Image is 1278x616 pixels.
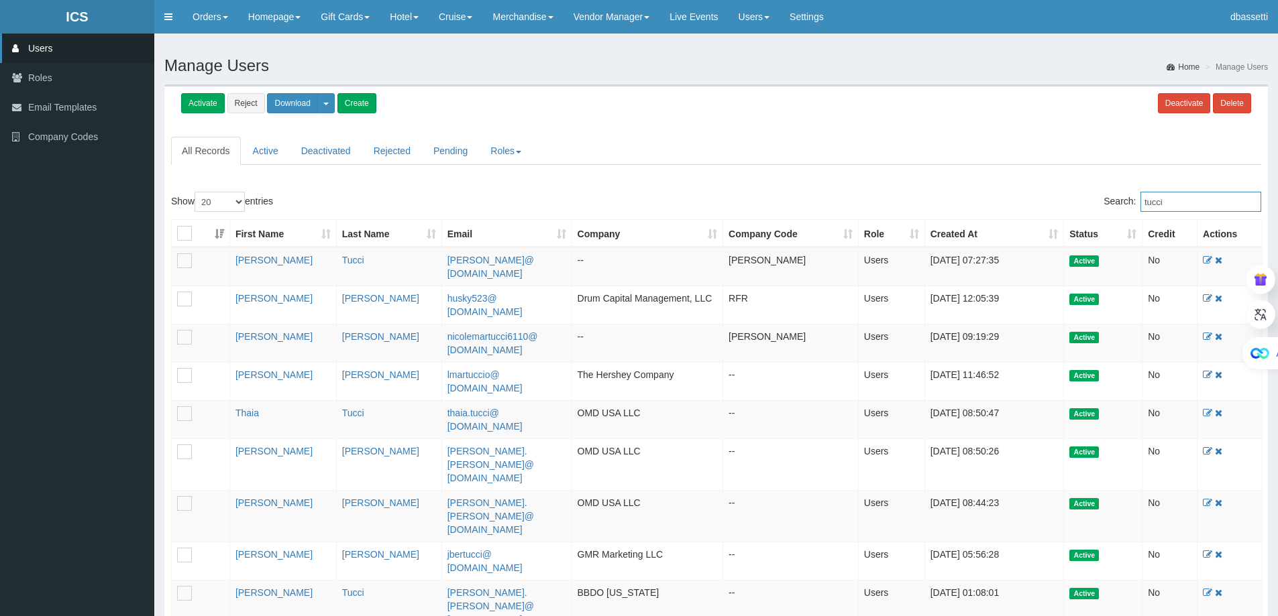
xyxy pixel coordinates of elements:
[1197,220,1262,247] th: Actions
[1203,293,1212,304] a: Edit
[28,43,53,54] span: Users
[859,220,925,247] th: Role: activate to sort column ascending
[925,324,1065,362] td: [DATE] 09:19:29
[859,324,925,362] td: Users
[1142,362,1197,400] td: No
[1203,549,1212,560] a: Edit
[342,369,419,380] a: [PERSON_NAME]
[572,324,724,362] td: --
[1069,255,1099,267] span: Active
[235,293,313,304] a: [PERSON_NAME]
[1069,550,1099,561] span: Active
[230,220,337,247] th: First Name: activate to sort column ascending
[859,286,925,324] td: Users
[925,490,1065,542] td: [DATE] 08:44:23
[1203,369,1212,380] a: Edit
[447,497,534,535] a: [PERSON_NAME].[PERSON_NAME]@[DOMAIN_NAME]
[1069,588,1099,599] span: Active
[267,93,317,113] button: Download
[363,137,421,165] a: Rejected
[925,286,1065,324] td: [DATE] 12:05:39
[235,497,313,508] a: [PERSON_NAME]
[572,362,724,400] td: The Hershey Company
[342,331,419,342] a: [PERSON_NAME]
[1069,370,1099,381] span: Active
[290,137,362,165] a: Deactivated
[1140,192,1261,212] input: Search:
[859,542,925,580] td: Users
[723,324,859,362] td: [PERSON_NAME]
[337,93,376,113] a: Create
[1215,408,1222,418] a: Delete
[572,542,724,580] td: GMR Marketing LLC
[723,542,859,580] td: --
[235,446,313,456] a: [PERSON_NAME]
[925,362,1065,400] td: [DATE] 11:46:52
[723,362,859,400] td: --
[342,293,419,304] a: [PERSON_NAME]
[342,408,364,418] a: Tucci
[1230,11,1268,22] span: dbassetti
[1142,400,1197,438] td: No
[1215,446,1222,456] a: Delete
[171,137,241,165] a: All Records
[723,490,859,542] td: --
[1167,62,1200,73] a: Home
[723,286,859,324] td: RFR
[572,490,724,542] td: OMD USA LLC
[447,549,523,573] a: jbertucci@[DOMAIN_NAME]
[1142,286,1197,324] td: No
[1142,542,1197,580] td: No
[1069,446,1099,458] span: Active
[442,220,572,247] th: Email: activate to sort column ascending
[342,497,419,508] a: [PERSON_NAME]
[925,247,1065,286] td: [DATE] 07:27:35
[235,408,259,418] a: Thaia
[447,255,534,279] a: [PERSON_NAME]@[DOMAIN_NAME]
[235,369,313,380] a: [PERSON_NAME]
[1069,498,1099,509] span: Active
[859,400,925,438] td: Users
[1213,93,1251,113] a: Delete
[572,400,724,438] td: OMD USA LLC
[235,549,313,560] a: [PERSON_NAME]
[28,72,52,83] span: Roles
[1203,446,1212,456] a: Edit
[859,490,925,542] td: Users
[859,438,925,490] td: Users
[572,438,724,490] td: OMD USA LLC
[1215,369,1222,380] a: Delete
[925,542,1065,580] td: [DATE] 05:56:28
[164,57,1268,74] h1: Manage Users
[235,331,313,342] a: [PERSON_NAME]
[227,93,265,113] a: Reject
[859,362,925,400] td: Users
[572,286,724,324] td: Drum Capital Management, LLC
[447,408,523,432] a: thaia.tucci@[DOMAIN_NAME]
[1069,332,1099,343] span: Active
[1064,220,1142,247] th: Status: activate to sort column ascending
[423,137,478,165] a: Pending
[195,192,245,212] select: Showentries
[171,192,273,212] label: Show entries
[1215,293,1222,304] a: Delete
[447,331,538,355] a: nicolemartucci6110@[DOMAIN_NAME]
[1203,255,1212,265] a: Edit
[1142,490,1197,542] td: No
[1215,549,1222,560] a: Delete
[1069,408,1099,420] span: Active
[447,446,534,483] a: [PERSON_NAME].[PERSON_NAME]@[DOMAIN_NAME]
[1142,438,1197,490] td: No
[723,438,859,490] td: --
[925,438,1065,490] td: [DATE] 08:50:26
[723,247,859,286] td: [PERSON_NAME]
[1142,247,1197,286] td: No
[447,369,523,393] a: lmartuccio@[DOMAIN_NAME]
[723,400,859,438] td: --
[1158,93,1211,113] a: Deactivate
[1069,294,1099,305] span: Active
[28,131,98,142] span: Company Codes
[1215,587,1222,598] a: Delete
[181,93,225,113] a: Activate
[28,102,97,113] span: Email Templates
